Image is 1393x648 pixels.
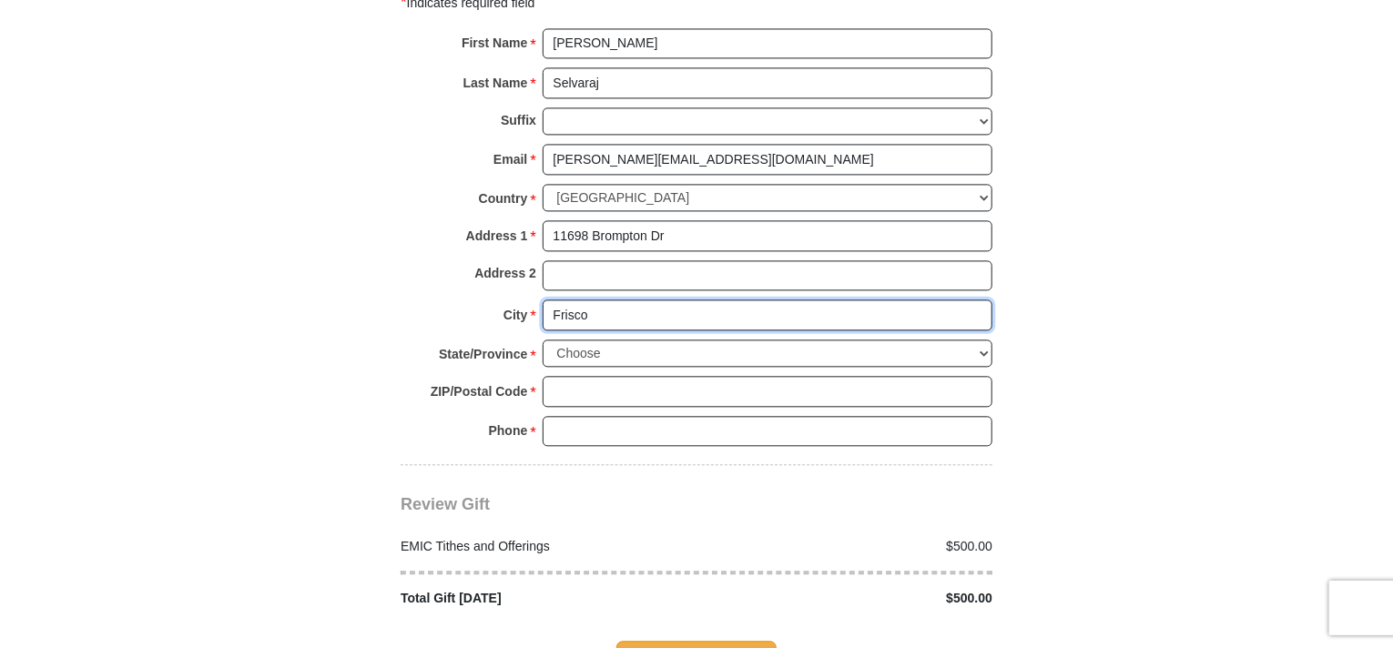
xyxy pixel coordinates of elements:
[466,223,528,248] strong: Address 1
[696,537,1002,556] div: $500.00
[503,302,527,328] strong: City
[489,418,528,443] strong: Phone
[391,589,697,608] div: Total Gift [DATE]
[439,341,527,367] strong: State/Province
[474,260,536,286] strong: Address 2
[431,379,528,404] strong: ZIP/Postal Code
[391,537,697,556] div: EMIC Tithes and Offerings
[463,70,528,96] strong: Last Name
[493,147,527,172] strong: Email
[462,30,527,56] strong: First Name
[696,589,1002,608] div: $500.00
[479,186,528,211] strong: Country
[401,495,490,513] span: Review Gift
[501,107,536,133] strong: Suffix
